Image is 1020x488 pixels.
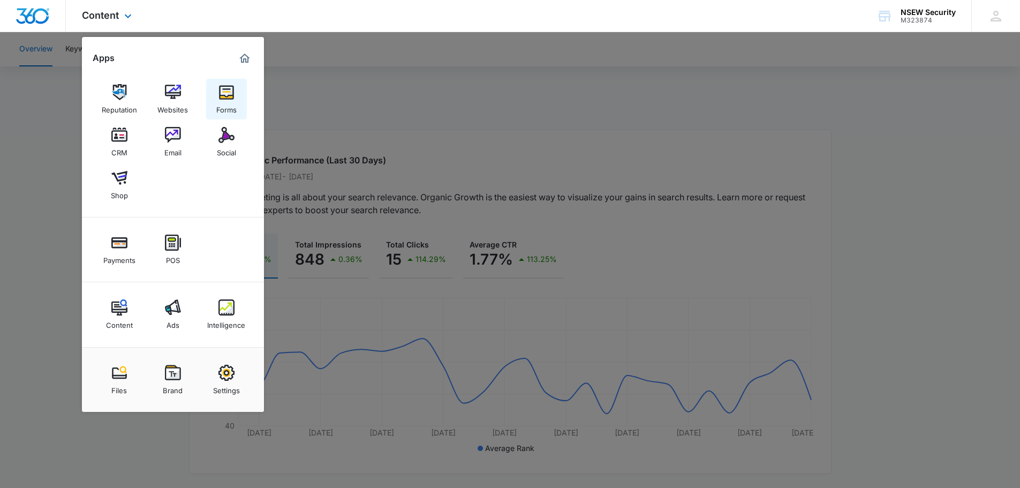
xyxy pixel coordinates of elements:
[217,143,236,157] div: Social
[99,229,140,270] a: Payments
[99,122,140,162] a: CRM
[99,359,140,400] a: Files
[164,143,182,157] div: Email
[111,186,128,200] div: Shop
[111,381,127,395] div: Files
[216,100,237,114] div: Forms
[163,381,183,395] div: Brand
[106,316,133,329] div: Content
[153,359,193,400] a: Brand
[206,79,247,119] a: Forms
[111,143,127,157] div: CRM
[213,381,240,395] div: Settings
[99,294,140,335] a: Content
[153,122,193,162] a: Email
[103,251,135,265] div: Payments
[236,50,253,67] a: Marketing 360® Dashboard
[166,251,180,265] div: POS
[901,17,956,24] div: account id
[167,316,179,329] div: Ads
[99,164,140,205] a: Shop
[157,100,188,114] div: Websites
[93,53,115,63] h2: Apps
[207,316,245,329] div: Intelligence
[153,79,193,119] a: Websites
[153,229,193,270] a: POS
[206,294,247,335] a: Intelligence
[102,100,137,114] div: Reputation
[99,79,140,119] a: Reputation
[153,294,193,335] a: Ads
[901,8,956,17] div: account name
[206,359,247,400] a: Settings
[82,10,119,21] span: Content
[206,122,247,162] a: Social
